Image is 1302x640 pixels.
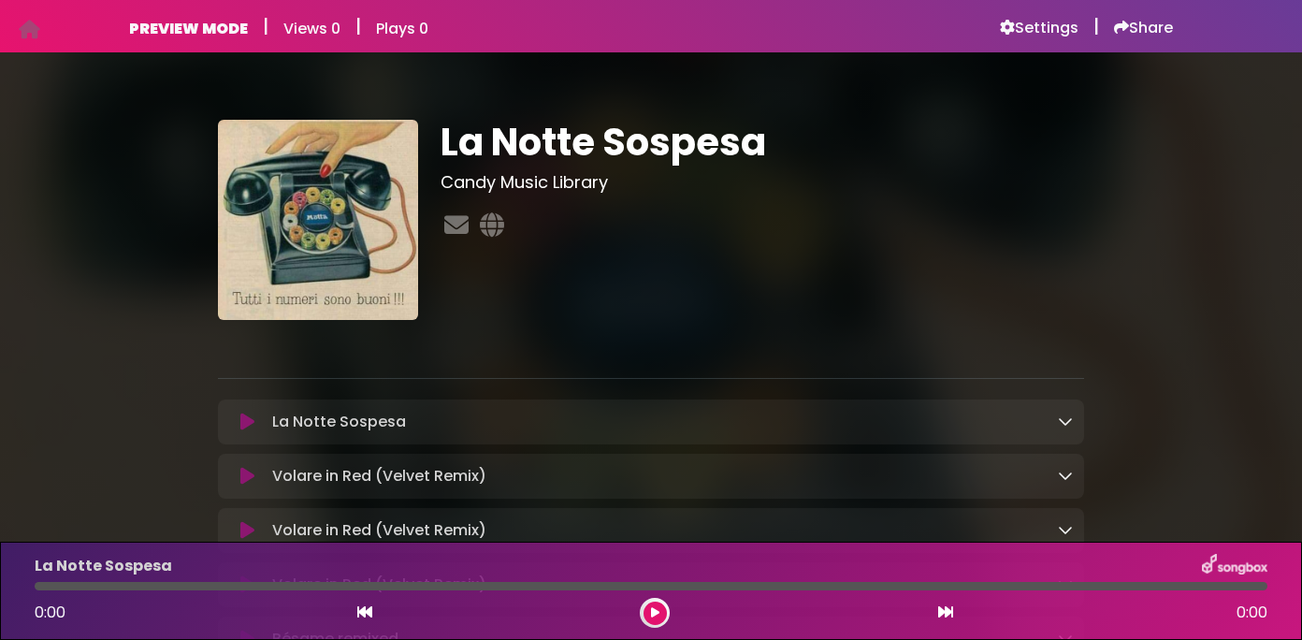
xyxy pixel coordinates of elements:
p: Volare in Red (Velvet Remix) [272,519,486,542]
h6: PREVIEW MODE [129,20,248,37]
h5: | [263,15,268,37]
a: Settings [1000,19,1078,37]
h1: La Notte Sospesa [441,120,1085,165]
p: La Notte Sospesa [272,411,406,433]
p: Volare in Red (Velvet Remix) [272,465,486,487]
h3: Candy Music Library [441,172,1085,193]
img: EpFgKPF8S3qyHxZx0O1i [218,120,418,320]
img: songbox-logo-white.png [1202,554,1267,578]
p: La Notte Sospesa [35,555,172,577]
h5: | [1093,15,1099,37]
a: Share [1114,19,1173,37]
span: 0:00 [35,602,65,623]
h6: Plays 0 [376,20,428,37]
h6: Views 0 [283,20,340,37]
h5: | [355,15,361,37]
span: 0:00 [1237,602,1267,624]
